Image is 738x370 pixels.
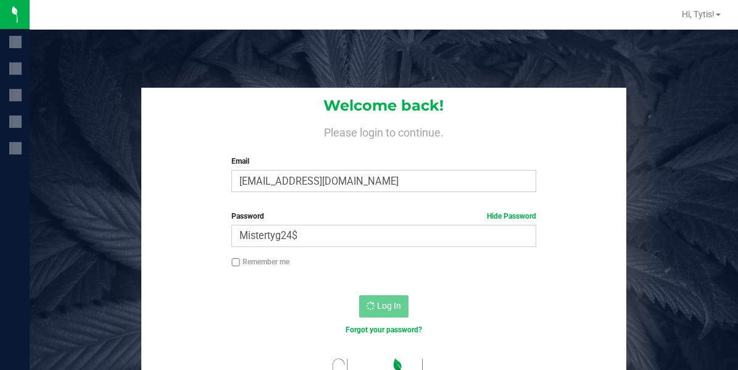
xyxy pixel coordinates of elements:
label: Remember me [231,256,289,267]
label: Email [231,156,536,167]
a: Forgot your password? [346,326,422,334]
h1: Welcome back! [141,98,626,114]
span: Hi, Tytis! [682,9,715,19]
input: Remember me [231,258,240,267]
span: Password [231,212,264,221]
button: Log In [359,295,408,317]
span: Log In [377,301,401,311]
a: Hide Password [487,212,536,221]
h4: Please login to continue. [141,124,626,138]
